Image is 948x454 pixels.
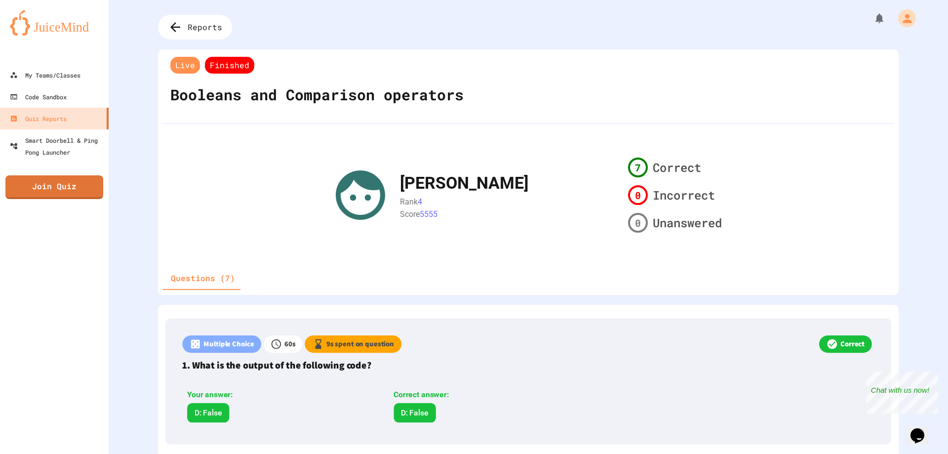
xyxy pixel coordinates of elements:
p: 9 s spent on question [326,339,394,350]
iframe: chat widget [866,371,938,413]
div: [PERSON_NAME] [400,170,528,196]
div: Smart Doorbell & Ping Pong Launcher [10,134,105,158]
p: Multiple Choice [203,339,254,350]
span: Live [170,57,200,74]
div: Correct answer: [394,389,583,401]
span: 5555 [420,209,437,218]
span: Finished [205,57,254,74]
span: Reports [188,21,222,33]
div: Quiz Reports [10,113,67,124]
span: Correct [653,159,701,176]
iframe: chat widget [907,414,938,444]
p: 60 s [284,339,296,350]
span: 4 [418,197,422,206]
div: D: False [187,403,229,422]
div: My Notifications [855,10,888,27]
span: Rank [400,197,418,206]
span: Incorrect [653,186,715,204]
p: 1. What is the output of the following code? [182,358,874,372]
div: 0 [628,213,648,233]
div: D: False [394,403,435,422]
span: Score [400,209,420,218]
div: My Account [888,7,918,30]
a: Join Quiz [5,175,103,199]
div: basic tabs example [163,266,243,290]
img: logo-orange.svg [10,10,99,36]
div: 0 [628,185,648,205]
button: Questions (7) [163,266,243,290]
p: Correct [840,339,865,350]
span: Unanswered [653,214,722,232]
div: Your answer: [187,389,377,401]
div: Booleans and Comparison operators [168,76,466,113]
div: My Teams/Classes [10,69,80,81]
div: 7 [628,158,648,177]
div: Code Sandbox [10,91,67,103]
